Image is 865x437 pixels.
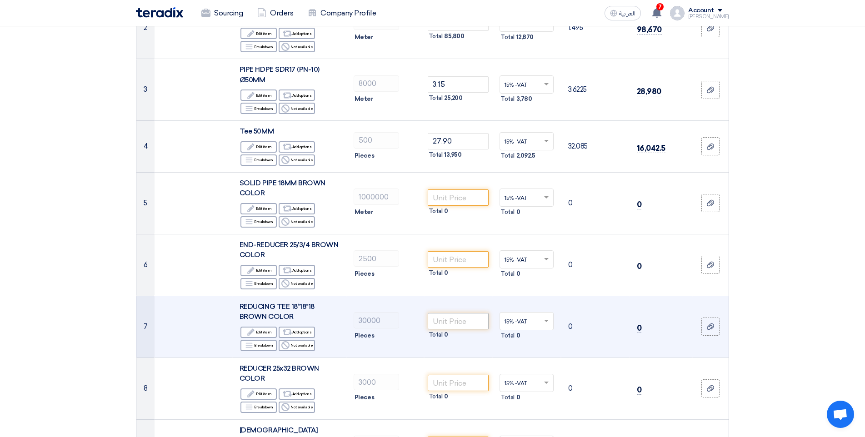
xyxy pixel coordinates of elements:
[136,358,155,419] td: 8
[279,28,315,39] div: Add options
[561,234,630,296] td: 0
[500,132,554,150] ng-select: VAT
[279,141,315,153] div: Add options
[688,7,714,15] div: Account
[428,375,489,391] input: Unit Price
[428,251,489,268] input: Unit Price
[429,268,443,278] span: Total
[136,7,183,18] img: Teradix logo
[240,278,277,289] div: Breakdown
[240,203,277,214] div: Edit item
[637,200,642,209] span: 0
[240,327,277,338] div: Edit item
[354,75,399,92] input: RFQ_STEP1.ITEMS.2.AMOUNT_TITLE
[428,76,489,93] input: Unit Price
[429,32,443,41] span: Total
[136,121,155,173] td: 4
[279,89,315,101] div: Add options
[500,393,515,402] span: Total
[240,65,320,84] span: PIPE HDPE SDR17 (PN-10) Ø50MM
[240,154,277,166] div: Breakdown
[500,250,554,268] ng-select: VAT
[354,374,399,390] input: RFQ_STEP1.ITEMS.2.AMOUNT_TITLE
[561,59,630,121] td: 3.6225
[279,265,315,276] div: Add options
[637,385,642,395] span: 0
[240,388,277,400] div: Edit item
[500,94,515,104] span: Total
[428,133,489,149] input: Unit Price
[240,179,325,198] span: SOLID PIPE 18MM BROWN COLOR
[279,203,315,214] div: Add options
[355,151,374,160] span: Pieces
[240,28,277,39] div: Edit item
[516,94,532,104] span: 3,780
[516,393,520,402] span: 0
[279,340,315,351] div: Not available
[670,6,685,20] img: profile_test.png
[240,402,277,413] div: Breakdown
[240,265,277,276] div: Edit item
[444,392,448,401] span: 0
[500,269,515,278] span: Total
[444,268,448,278] span: 0
[136,296,155,358] td: 7
[136,59,155,121] td: 3
[240,303,315,321] span: REDUCING TEE 18*18*18 BROWN COLOR
[619,10,635,17] span: العربية
[444,32,464,41] span: 85,800
[637,144,665,153] span: 16,042.5
[500,151,515,160] span: Total
[500,208,515,217] span: Total
[136,172,155,234] td: 5
[279,278,315,289] div: Not available
[444,94,462,103] span: 25,200
[354,189,399,205] input: RFQ_STEP1.ITEMS.2.AMOUNT_TITLE
[605,6,641,20] button: العربية
[500,331,515,340] span: Total
[354,312,399,328] input: RFQ_STEP1.ITEMS.2.AMOUNT_TITLE
[561,296,630,358] td: 0
[429,207,443,216] span: Total
[279,103,315,114] div: Not available
[355,33,373,42] span: Meter
[240,216,277,228] div: Breakdown
[355,393,374,402] span: Pieces
[279,327,315,338] div: Add options
[279,216,315,228] div: Not available
[429,150,443,159] span: Total
[516,151,535,160] span: 2,092.5
[656,3,664,10] span: 7
[500,33,515,42] span: Total
[637,262,642,271] span: 0
[240,89,277,101] div: Edit item
[136,234,155,296] td: 6
[516,33,534,42] span: 12,870
[500,189,554,207] ng-select: VAT
[250,3,300,23] a: Orders
[355,208,373,217] span: Meter
[194,3,250,23] a: Sourcing
[444,330,448,339] span: 0
[240,364,319,383] span: REDUCER 25x32 BROWN COLOR
[354,250,399,267] input: RFQ_STEP1.ITEMS.2.AMOUNT_TITLE
[428,189,489,206] input: Unit Price
[240,340,277,351] div: Breakdown
[500,75,554,94] ng-select: VAT
[637,87,661,96] span: 28,980
[279,388,315,400] div: Add options
[429,94,443,103] span: Total
[637,323,642,333] span: 0
[279,154,315,166] div: Not available
[688,14,729,19] div: [PERSON_NAME]
[355,269,374,278] span: Pieces
[500,374,554,392] ng-select: VAT
[561,358,630,419] td: 0
[240,141,277,153] div: Edit item
[444,207,448,216] span: 0
[561,172,630,234] td: 0
[279,402,315,413] div: Not available
[429,392,443,401] span: Total
[516,331,520,340] span: 0
[240,127,274,135] span: Tee 50MM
